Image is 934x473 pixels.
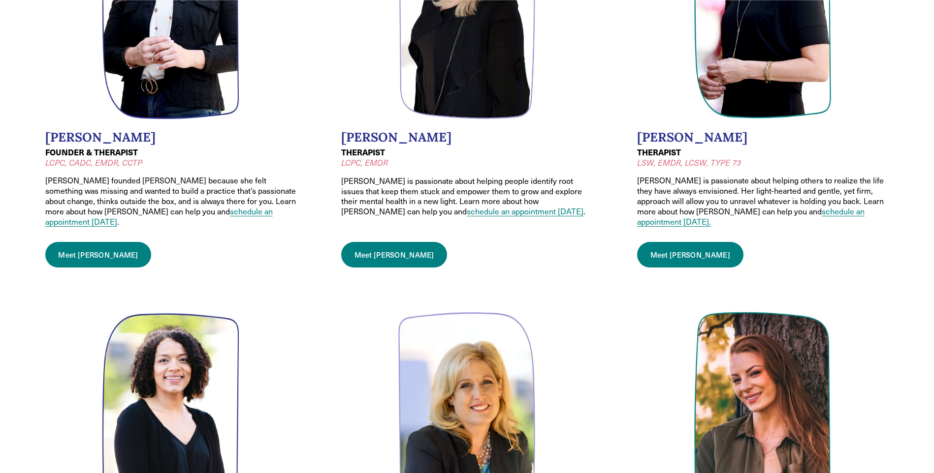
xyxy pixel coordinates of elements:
h2: [PERSON_NAME] [341,130,593,145]
strong: FOUNDER & THERAPIST [45,147,138,158]
em: LCPC, CADC, EMDR, CCTP [45,157,142,168]
a: schedule an appointment [DATE]. [637,206,865,227]
a: schedule an appointment [DATE] [45,206,273,227]
strong: THERAPIST [341,147,385,158]
a: Meet [PERSON_NAME] [45,242,152,267]
p: [PERSON_NAME] is passionate about helping people identify root issues that keep them stuck and em... [341,176,593,217]
em: LCPC, EMDR [341,157,388,168]
a: Meet [PERSON_NAME] [637,242,743,267]
strong: THERAPIST [637,147,681,158]
a: schedule an appointment [DATE] [467,206,583,216]
em: LSW, EMDR, LCSW, TYPE 73 [637,157,741,168]
h2: [PERSON_NAME] [637,130,889,145]
h2: [PERSON_NAME] [45,130,297,145]
a: Meet [PERSON_NAME] [341,242,448,267]
p: [PERSON_NAME] is passionate about helping others to realize the life they have always envisioned.... [637,176,889,227]
p: [PERSON_NAME] founded [PERSON_NAME] because she felt something was missing and wanted to build a ... [45,176,297,227]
